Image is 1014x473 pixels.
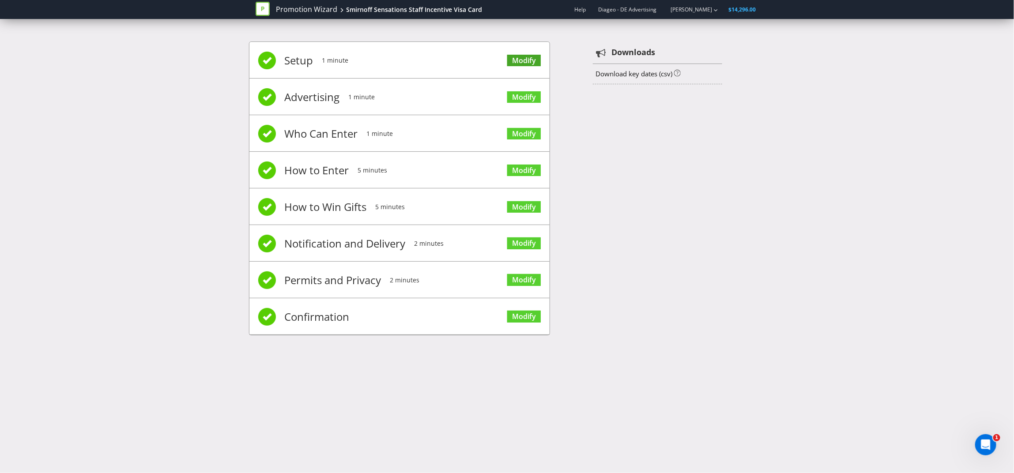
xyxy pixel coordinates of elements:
a: [PERSON_NAME] [662,6,712,13]
span: 1 minute [367,116,393,151]
span: How to Enter [285,153,349,188]
a: Modify [507,55,541,67]
tspan:  [596,48,606,58]
a: Download key dates (csv) [596,69,672,78]
span: Notification and Delivery [285,226,406,261]
a: Modify [507,91,541,103]
span: Confirmation [285,299,350,334]
a: Modify [507,311,541,323]
span: Permits and Privacy [285,263,381,298]
a: Modify [507,165,541,176]
span: Diageo - DE Advertising [599,6,657,13]
a: Modify [507,128,541,140]
span: Advertising [285,79,340,115]
span: 1 minute [349,79,375,115]
a: Promotion Wizard [276,4,338,15]
span: $14,296.00 [729,6,756,13]
strong: Downloads [611,47,655,58]
div: Smirnoff Sensations Staff Incentive Visa Card [347,5,482,14]
span: Who Can Enter [285,116,358,151]
a: Modify [507,274,541,286]
span: 5 minutes [358,153,388,188]
span: 2 minutes [415,226,444,261]
iframe: Intercom live chat [975,434,996,455]
a: Help [575,6,586,13]
span: 1 minute [322,43,349,78]
span: Setup [285,43,313,78]
a: Modify [507,201,541,213]
span: 1 [993,434,1000,441]
span: 5 minutes [376,189,405,225]
span: How to Win Gifts [285,189,367,225]
a: Modify [507,237,541,249]
span: 2 minutes [390,263,420,298]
